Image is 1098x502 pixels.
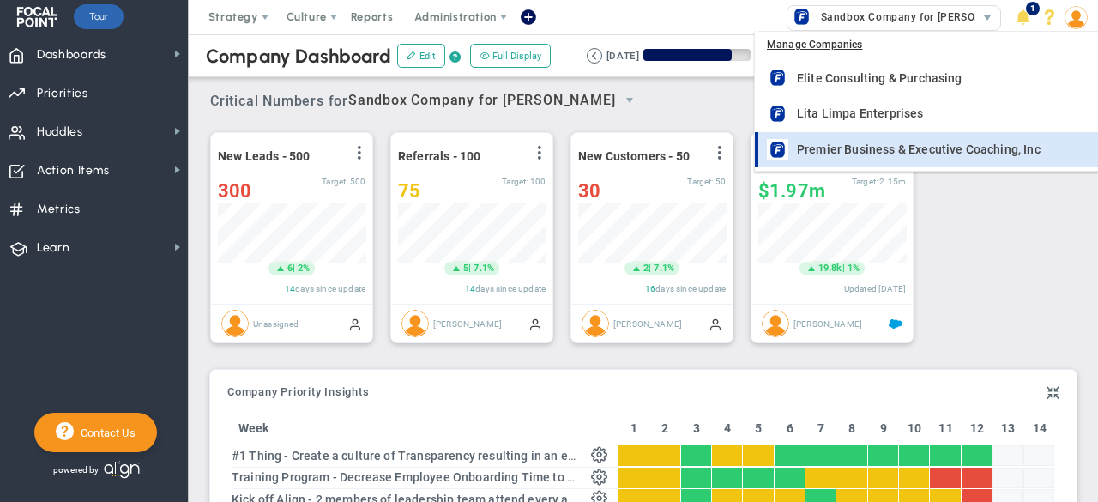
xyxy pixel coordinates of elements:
span: Referrals - 100 [398,149,480,163]
img: 33406.Company.photo [767,67,788,88]
div: 0 • 6 • 100 [6%] Mon Jun 02 2025 to Sun Jun 08 2025 [649,467,679,487]
span: Action Items [37,153,110,189]
span: Contact Us [74,426,136,439]
img: 33407.Company.photo [791,6,812,27]
span: 1 [1026,2,1040,15]
div: 0 • 23 • 100 [23%] Mon Jun 16 2025 to Sun Jun 22 2025 [712,445,742,466]
th: 10 [899,412,930,445]
th: 12 [962,412,992,445]
div: No data for Mon Aug 18 2025 to Sun Aug 24 2025 [992,445,1023,466]
div: Period Progress: 82% Day 74 of 90 with 16 remaining. [643,49,751,61]
span: 50 [715,177,726,186]
div: 0 • 42 • 100 [42%] Mon Jun 30 2025 to Sun Jul 06 2025 [775,445,805,466]
span: Company Dashboard [206,45,391,68]
span: New Customers - 50 [578,149,690,163]
span: 16 [645,284,655,293]
span: Metrics [37,191,81,227]
img: Miguel Cabrera [582,310,609,337]
span: 300 [218,180,251,202]
span: 5 [463,262,468,275]
span: 19.8k [818,262,842,275]
span: Training Program - Decrease Employee Onboarding Time to Two Months [232,470,636,484]
span: Lita Limpa Enterprises [797,107,924,119]
span: New Leads - 500 [218,149,310,163]
div: 0 • 61 • 100 [61%] Mon Jul 14 2025 to Sun Jul 20 2025 [836,445,866,466]
span: 14 [465,284,475,293]
th: 6 [775,412,805,445]
th: 7 [805,412,836,445]
div: 0 • 68 • 100 [68%] Mon Jul 21 2025 to Sun Jul 27 2025 [868,445,898,466]
div: No data for Mon Aug 18 2025 to Sun Aug 24 2025 [992,467,1023,487]
th: 3 [681,412,712,445]
span: Critical Numbers for [210,86,649,118]
span: select [615,86,644,115]
span: 75 [398,180,420,202]
div: 0 • 52 • 100 [52%] Mon Jul 07 2025 to Sun Jul 13 2025 [805,445,836,466]
div: No data for Mon Aug 25 2025 to Fri Aug 29 2025 [1023,467,1054,487]
div: 0 • 67 • 100 [67%] Mon Aug 11 2025 to Sun Aug 17 2025 [962,467,992,487]
span: Company Priority Insights [227,386,370,398]
th: 13 [992,412,1023,445]
span: Salesforce Enabled<br ></span>Sandbox: Quarterly Revenue [889,317,902,330]
div: 0 • 20 • 100 [20%] Mon Jun 09 2025 to Sun Jun 15 2025 [681,445,711,466]
div: 0 • 51 • 100 [51%] Mon Jul 14 2025 to Sun Jul 20 2025 [836,467,866,487]
img: Tom Johnson [762,310,789,337]
div: [DATE] [606,48,639,64]
span: Target: [687,177,713,186]
img: Unassigned [221,310,249,337]
span: Manually Updated [348,317,362,330]
span: | [842,263,845,274]
th: 4 [712,412,743,445]
div: 0 • 32 • 100 [32%] Mon Jun 23 2025 to Sun Jun 29 2025 [743,467,773,487]
div: 0 • 89 • 100 [89%] Mon Aug 04 2025 to Sun Aug 10 2025 [930,445,960,466]
th: 8 [836,412,867,445]
span: 100 [530,177,546,186]
th: Week [232,412,582,445]
span: 7.1% [474,263,494,274]
span: [PERSON_NAME] [433,318,502,328]
span: 30 [578,180,600,202]
span: Elite Consulting & Purchasing [797,72,962,84]
span: #1 Thing - Create a culture of Transparency resulting in an eNPS score increase of 10 [232,449,707,463]
span: 7.1% [654,263,674,274]
div: 0 • 31 • 100 [31%] Mon Jun 23 2025 to Sun Jun 29 2025 [743,445,773,466]
div: 0 • 43 • 100 [43%] Mon Jul 07 2025 to Sun Jul 13 2025 [805,467,836,487]
div: 0 • 89 • 100 [89%] Mon Aug 11 2025 to Sun Aug 17 2025 [962,445,992,466]
span: Premier Business & Executive Coaching, Inc [797,143,1041,155]
span: Administration [414,10,496,23]
span: Target: [502,177,528,186]
img: 32576.Company.photo [767,139,788,160]
div: 0 • 24 • 100 [24%] Mon Jun 16 2025 to Sun Jun 22 2025 [712,467,742,487]
span: Huddles [37,114,83,150]
span: 6 [287,262,293,275]
span: Sandbox Company for [PERSON_NAME] [812,6,1023,28]
div: Powered by Align [34,457,211,483]
span: days since update [655,284,726,293]
span: 2% [298,263,310,274]
span: [PERSON_NAME] [793,318,862,328]
div: 0 • 67 • 100 [67%] Mon Aug 04 2025 to Sun Aug 10 2025 [930,467,960,487]
div: 0 • 18 • 100 [18%] Mon Jun 09 2025 to Sun Jun 15 2025 [681,467,711,487]
button: Edit [397,44,445,68]
span: 2,154,350 [879,177,906,186]
th: 2 [649,412,680,445]
span: Unassigned [253,318,299,328]
span: Priorities [37,76,88,112]
span: Culture [287,10,327,23]
span: days since update [475,284,546,293]
span: Target: [322,177,347,186]
th: 1 [618,412,649,445]
div: 0 • 0 • 100 [0%] Mon Jun 02 2025 to Sun Jun 08 2025 [649,445,679,466]
span: 1% [848,263,860,274]
span: Sandbox Company for [PERSON_NAME] [348,90,615,112]
button: Company Priority Insights [227,386,370,400]
span: days since update [295,284,365,293]
div: 0 • 41 • 100 [41%] Mon Jun 30 2025 to Sun Jul 06 2025 [775,467,805,487]
span: | [468,263,471,274]
img: 33403.Company.photo [767,103,788,124]
div: 0 • 67 • 100 [67%] Mon Jul 28 2025 to Sun Aug 03 2025 [899,467,929,487]
div: Manage Companies [755,31,1098,60]
img: Katie Williams [401,310,429,337]
span: Updated [DATE] [844,284,906,293]
div: 0 • 0 • 100 [0%] Sat May 31 2025 to Sun Jun 01 2025 [618,467,649,487]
